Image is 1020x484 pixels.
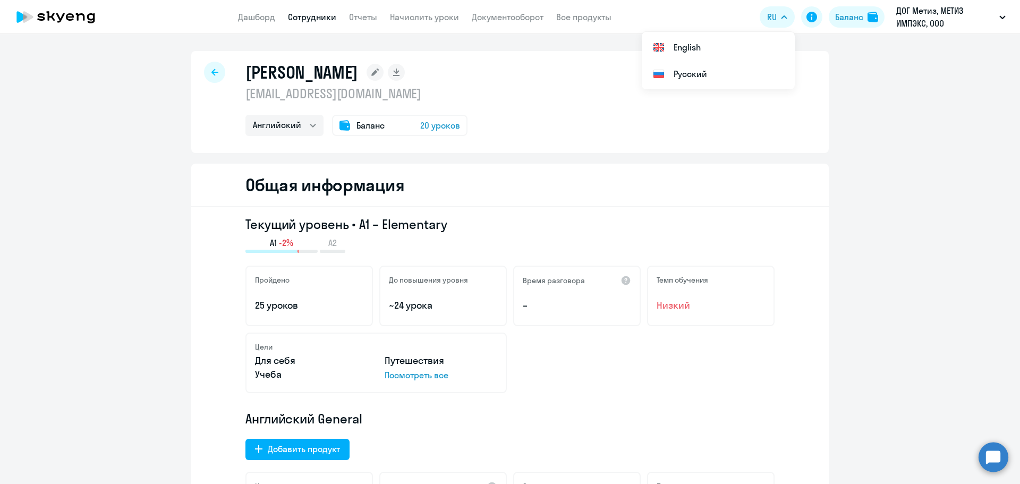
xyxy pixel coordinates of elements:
p: – [523,299,631,312]
a: Начислить уроки [390,12,459,22]
div: Баланс [835,11,863,23]
img: balance [868,12,878,22]
p: ДОГ Метиз, МЕТИЗ ИМПЭКС, ООО [896,4,995,30]
button: Добавить продукт [245,439,350,460]
h5: Пройдено [255,275,290,285]
span: RU [767,11,777,23]
span: A2 [328,237,337,249]
span: Низкий [657,299,765,312]
a: Документооборот [472,12,543,22]
h5: Время разговора [523,276,585,285]
p: Путешествия [385,354,497,368]
span: Баланс [356,119,385,132]
button: RU [760,6,795,28]
p: 25 уроков [255,299,363,312]
span: 20 уроков [420,119,460,132]
a: Все продукты [556,12,611,22]
ul: RU [642,32,795,89]
p: Посмотреть все [385,369,497,381]
p: Для себя [255,354,368,368]
a: Отчеты [349,12,377,22]
h5: До повышения уровня [389,275,468,285]
h5: Темп обучения [657,275,708,285]
img: English [652,41,665,54]
a: Дашборд [238,12,275,22]
h5: Цели [255,342,273,352]
span: Английский General [245,410,362,427]
button: ДОГ Метиз, МЕТИЗ ИМПЭКС, ООО [891,4,1011,30]
p: [EMAIL_ADDRESS][DOMAIN_NAME] [245,85,467,102]
p: Учеба [255,368,368,381]
div: Добавить продукт [268,443,340,455]
span: -2% [279,237,293,249]
p: ~24 урока [389,299,497,312]
h1: [PERSON_NAME] [245,62,358,83]
button: Балансbalance [829,6,885,28]
span: A1 [270,237,277,249]
h2: Общая информация [245,174,404,196]
img: Русский [652,67,665,80]
h3: Текущий уровень • A1 – Elementary [245,216,775,233]
a: Сотрудники [288,12,336,22]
